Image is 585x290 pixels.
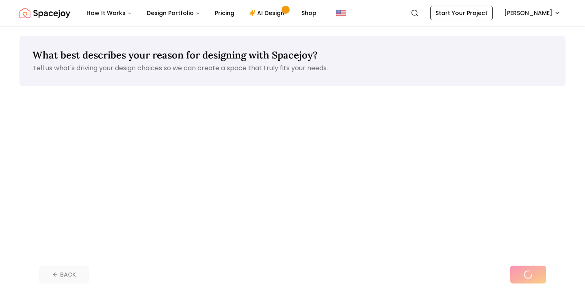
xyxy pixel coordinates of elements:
a: AI Design [243,5,293,21]
a: Pricing [208,5,241,21]
p: Tell us what's driving your design choices so we can create a space that truly fits your needs. [32,63,552,73]
span: What best describes your reason for designing with Spacejoy? [32,49,318,61]
a: Start Your Project [430,6,493,20]
img: Spacejoy Logo [19,5,70,21]
a: Spacejoy [19,5,70,21]
button: Design Portfolio [140,5,207,21]
a: Shop [295,5,323,21]
button: How It Works [80,5,139,21]
nav: Main [80,5,323,21]
img: United States [336,8,346,18]
button: [PERSON_NAME] [499,6,565,20]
